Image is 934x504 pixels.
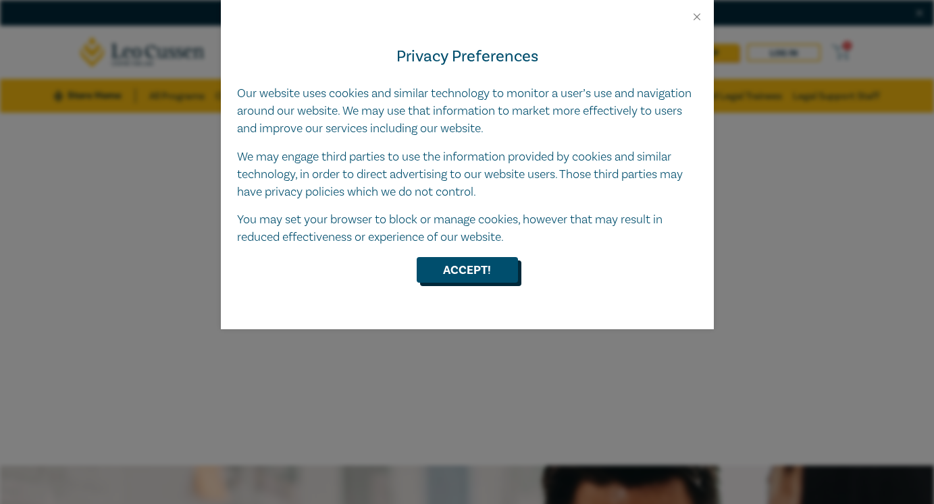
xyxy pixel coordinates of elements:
p: Our website uses cookies and similar technology to monitor a user’s use and navigation around our... [237,85,698,138]
button: Accept! [417,257,518,283]
h4: Privacy Preferences [237,45,698,69]
p: You may set your browser to block or manage cookies, however that may result in reduced effective... [237,211,698,246]
button: Close [691,11,703,23]
p: We may engage third parties to use the information provided by cookies and similar technology, in... [237,148,698,201]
